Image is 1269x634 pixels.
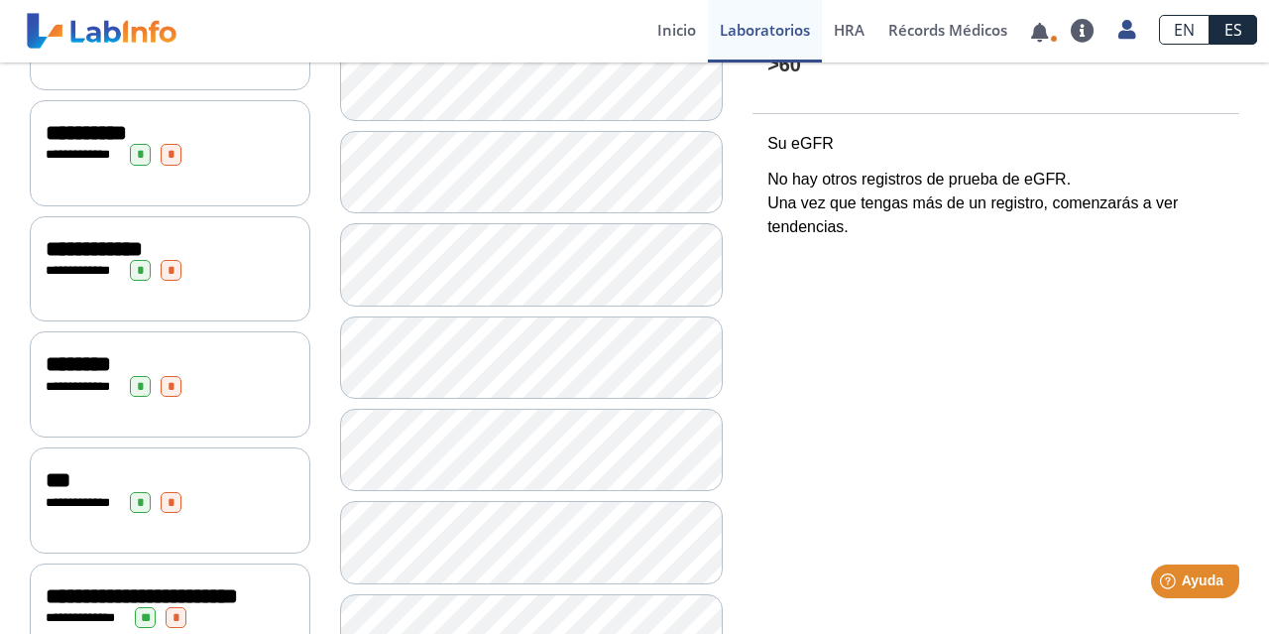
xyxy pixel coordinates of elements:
iframe: Help widget launcher [1093,557,1247,612]
p: No hay otros registros de prueba de eGFR. Una vez que tengas más de un registro, comenzarás a ver... [767,168,1224,239]
span: HRA [834,20,865,40]
a: ES [1210,15,1257,45]
h4: >60 [767,54,1224,78]
a: EN [1159,15,1210,45]
p: Su eGFR [767,132,1224,156]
